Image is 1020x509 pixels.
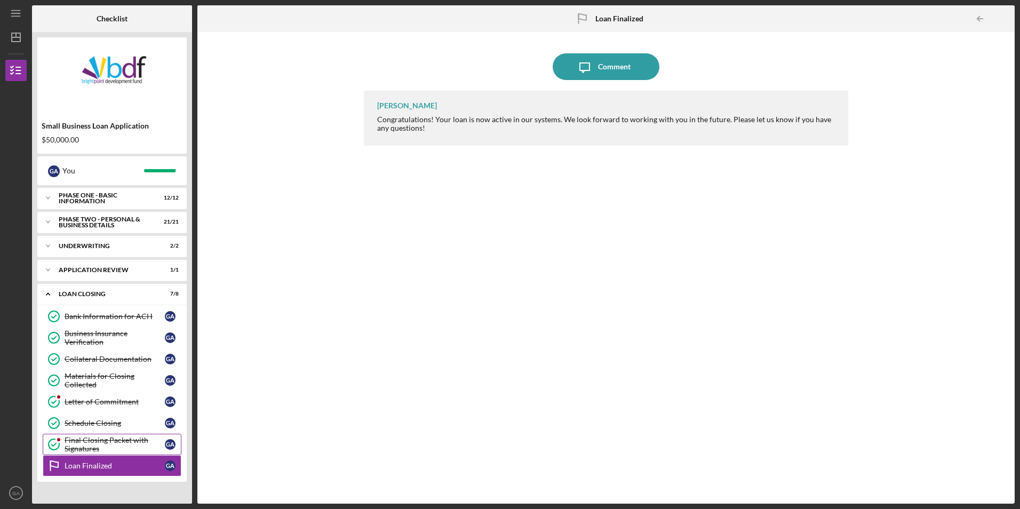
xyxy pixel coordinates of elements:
[62,162,144,180] div: You
[165,460,176,471] div: G A
[165,396,176,407] div: G A
[97,14,127,23] b: Checklist
[43,434,181,455] a: Final Closing Packet with SignaturesGA
[65,329,165,346] div: Business Insurance Verification
[165,354,176,364] div: G A
[65,355,165,363] div: Collateral Documentation
[598,53,631,80] div: Comment
[59,243,152,249] div: Underwriting
[160,291,179,297] div: 7 / 8
[553,53,659,80] button: Comment
[5,482,27,504] button: GA
[59,192,152,204] div: Phase One - Basic Information
[43,370,181,391] a: Materials for Closing CollectedGA
[59,291,152,297] div: Loan Closing
[65,372,165,389] div: Materials for Closing Collected
[42,122,182,130] div: Small Business Loan Application
[65,462,165,470] div: Loan Finalized
[160,243,179,249] div: 2 / 2
[377,101,437,110] div: [PERSON_NAME]
[43,327,181,348] a: Business Insurance VerificationGA
[160,219,179,225] div: 21 / 21
[65,397,165,406] div: Letter of Commitment
[48,165,60,177] div: G A
[165,375,176,386] div: G A
[43,391,181,412] a: Letter of CommitmentGA
[165,332,176,343] div: G A
[59,267,152,273] div: Application Review
[165,418,176,428] div: G A
[43,412,181,434] a: Schedule ClosingGA
[43,306,181,327] a: Bank Information for ACHGA
[595,14,643,23] b: Loan Finalized
[59,216,152,228] div: PHASE TWO - PERSONAL & BUSINESS DETAILS
[160,195,179,201] div: 12 / 12
[65,436,165,453] div: Final Closing Packet with Signatures
[12,490,20,496] text: GA
[43,348,181,370] a: Collateral DocumentationGA
[42,136,182,144] div: $50,000.00
[37,43,187,107] img: Product logo
[65,312,165,321] div: Bank Information for ACH
[377,115,837,132] div: Congratulations! Your loan is now active in our systems. We look forward to working with you in t...
[165,439,176,450] div: G A
[65,419,165,427] div: Schedule Closing
[43,455,181,476] a: Loan FinalizedGA
[160,267,179,273] div: 1 / 1
[165,311,176,322] div: G A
